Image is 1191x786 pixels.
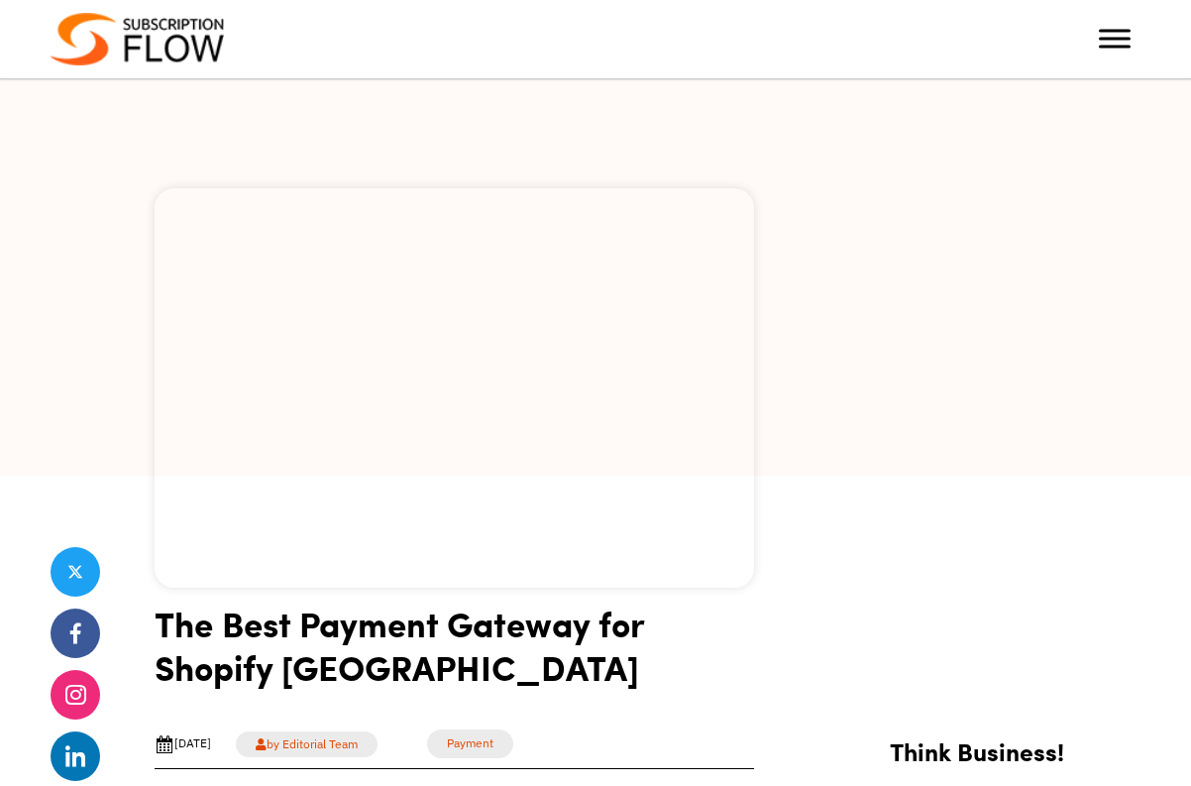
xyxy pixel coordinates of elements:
h1: The Best Payment Gateway for Shopify [GEOGRAPHIC_DATA] [155,602,754,704]
img: Subscriptionflow [51,13,224,65]
a: Payment [427,730,513,758]
img: Choosing the Best Payment Gateway for Shopify in South Africa [155,188,754,588]
img: intro video [834,535,1121,707]
a: by Editorial Team [236,731,378,757]
div: [DATE] [155,734,211,754]
button: Toggle Menu [1099,30,1131,49]
h2: Think Business! [813,713,1140,776]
